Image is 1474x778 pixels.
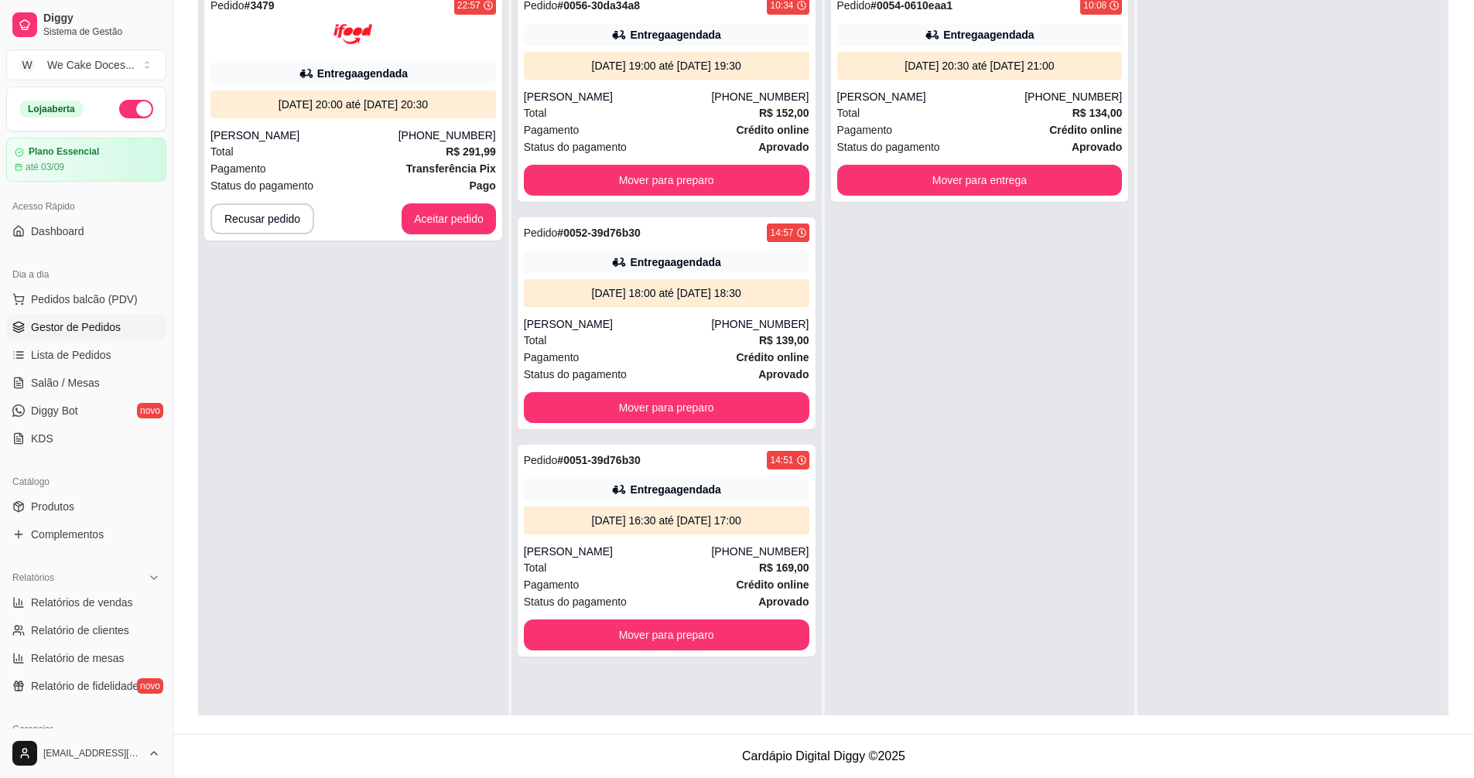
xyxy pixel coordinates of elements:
a: Gestor de Pedidos [6,315,166,340]
div: [PERSON_NAME] [210,128,398,143]
img: ifood [333,15,372,53]
a: Complementos [6,522,166,547]
a: DiggySistema de Gestão [6,6,166,43]
span: Status do pagamento [524,593,627,610]
span: Status do pagamento [524,366,627,383]
span: Relatório de mesas [31,650,125,666]
div: [PHONE_NUMBER] [1024,89,1122,104]
footer: Cardápio Digital Diggy © 2025 [173,734,1474,778]
button: Mover para preparo [524,165,809,196]
span: Status do pagamento [210,177,313,194]
a: Plano Essencialaté 03/09 [6,138,166,182]
div: Dia a dia [6,262,166,287]
a: Produtos [6,494,166,519]
div: 14:51 [770,454,793,466]
div: [PHONE_NUMBER] [398,128,496,143]
span: Sistema de Gestão [43,26,160,38]
div: [PHONE_NUMBER] [711,316,809,332]
div: Gerenciar [6,717,166,742]
strong: R$ 139,00 [759,334,809,346]
div: [DATE] 19:00 até [DATE] 19:30 [530,58,803,73]
div: Catálogo [6,469,166,494]
span: Pagamento [524,576,580,593]
div: 14:57 [770,227,793,239]
span: Total [524,104,547,121]
span: Status do pagamento [837,138,940,155]
strong: # 0051-39d76b30 [557,454,640,466]
button: [EMAIL_ADDRESS][DOMAIN_NAME] [6,735,166,772]
strong: # 0052-39d76b30 [557,227,640,239]
span: Pagamento [210,160,266,177]
span: Pagamento [524,349,580,366]
span: Produtos [31,499,74,514]
button: Mover para preparo [524,392,809,423]
article: Plano Essencial [29,146,99,158]
span: Status do pagamento [524,138,627,155]
div: [PERSON_NAME] [524,89,712,104]
strong: Pago [470,179,496,192]
span: Lista de Pedidos [31,347,111,363]
span: Pagamento [837,121,893,138]
span: Salão / Mesas [31,375,100,391]
div: We Cake Doces ... [47,57,135,73]
span: Total [837,104,860,121]
span: Gestor de Pedidos [31,319,121,335]
a: Relatório de mesas [6,646,166,671]
a: Diggy Botnovo [6,398,166,423]
div: [DATE] 20:30 até [DATE] 21:00 [843,58,1117,73]
span: Complementos [31,527,104,542]
a: Relatório de clientes [6,618,166,643]
strong: Transferência Pix [406,162,496,175]
strong: aprovado [758,141,809,153]
span: Total [524,332,547,349]
a: Relatório de fidelidadenovo [6,674,166,698]
span: Relatório de fidelidade [31,678,139,694]
span: Dashboard [31,224,84,239]
div: Loja aberta [19,101,84,118]
div: Acesso Rápido [6,194,166,219]
span: Relatórios [12,572,54,584]
a: KDS [6,426,166,451]
span: Total [524,559,547,576]
strong: aprovado [758,368,809,380]
div: [DATE] 16:30 até [DATE] 17:00 [530,513,803,528]
span: Relatórios de vendas [31,595,133,610]
span: Pedido [524,227,558,239]
button: Alterar Status [119,100,153,118]
div: [PERSON_NAME] [524,544,712,559]
strong: aprovado [758,595,809,608]
strong: Crédito online [736,578,809,591]
span: Relatório de clientes [31,623,129,638]
button: Select a team [6,49,166,80]
span: Pedidos balcão (PDV) [31,292,138,307]
div: [DATE] 18:00 até [DATE] 18:30 [530,285,803,301]
button: Pedidos balcão (PDV) [6,287,166,312]
span: Pedido [524,454,558,466]
a: Lista de Pedidos [6,343,166,367]
div: [PERSON_NAME] [524,316,712,332]
strong: R$ 134,00 [1072,107,1123,119]
strong: Crédito online [736,124,809,136]
span: W [19,57,35,73]
div: Entrega agendada [630,254,720,270]
span: Pagamento [524,121,580,138]
button: Mover para preparo [524,619,809,650]
strong: R$ 291,99 [446,145,496,158]
div: [PHONE_NUMBER] [711,544,809,559]
strong: R$ 152,00 [759,107,809,119]
strong: Crédito online [736,351,809,363]
a: Dashboard [6,219,166,244]
strong: Crédito online [1049,124,1122,136]
div: Entrega agendada [630,27,720,43]
a: Relatórios de vendas [6,590,166,615]
span: Diggy [43,12,160,26]
div: Entrega agendada [630,482,720,497]
strong: aprovado [1072,141,1122,153]
button: Mover para entrega [837,165,1123,196]
button: Aceitar pedido [402,203,496,234]
div: [PHONE_NUMBER] [711,89,809,104]
div: Entrega agendada [317,66,408,81]
div: [PERSON_NAME] [837,89,1025,104]
span: [EMAIL_ADDRESS][DOMAIN_NAME] [43,747,142,759]
div: [DATE] 20:00 até [DATE] 20:30 [217,97,490,112]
